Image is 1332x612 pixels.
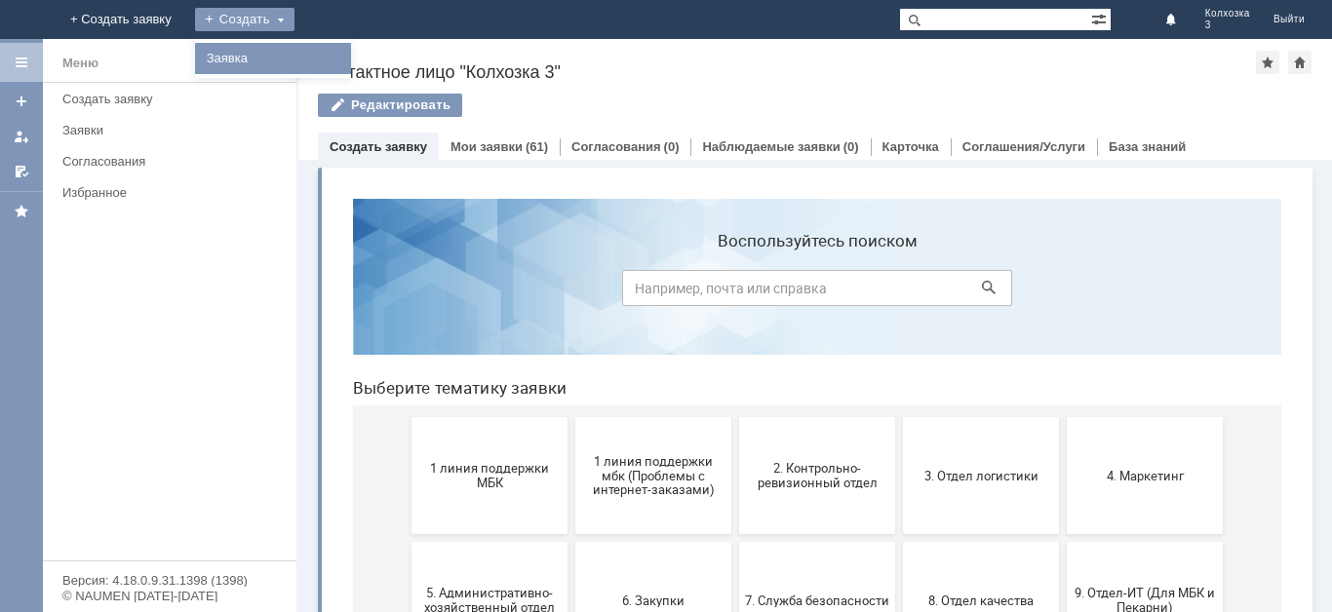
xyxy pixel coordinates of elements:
div: Меню [62,52,98,75]
button: 5. Административно-хозяйственный отдел [74,359,230,476]
button: 2. Контрольно-ревизионный отдел [402,234,558,351]
div: Сделать домашней страницей [1288,51,1312,74]
a: Заявка [199,47,347,70]
span: Франчайзинг [735,534,880,549]
span: 5. Административно-хозяйственный отдел [80,402,224,432]
span: 6. Закупки [244,409,388,424]
button: 8. Отдел качества [566,359,722,476]
span: Отдел-ИТ (Офис) [408,534,552,549]
span: 2. Контрольно-ревизионный отдел [408,278,552,307]
input: Например, почта или справка [285,87,675,123]
div: (61) [526,139,548,154]
div: Заявки [62,123,285,137]
button: 9. Отдел-ИТ (Для МБК и Пекарни) [729,359,885,476]
button: 4. Маркетинг [729,234,885,351]
a: Соглашения/Услуги [962,139,1085,154]
span: Бухгалтерия (для мбк) [80,534,224,549]
span: 7. Служба безопасности [408,409,552,424]
label: Воспользуйтесь поиском [285,48,675,67]
a: База знаний [1109,139,1186,154]
button: 3. Отдел логистики [566,234,722,351]
button: 6. Закупки [238,359,394,476]
a: Создать заявку [55,84,293,114]
a: Согласования [55,146,293,176]
div: Создать заявку [62,92,285,106]
div: Добавить в избранное [1256,51,1279,74]
button: Финансовый отдел [566,483,722,600]
span: 9. Отдел-ИТ (Для МБК и Пекарни) [735,402,880,432]
button: 1 линия поддержки МБК [74,234,230,351]
button: Отдел-ИТ (Битрикс24 и CRM) [238,483,394,600]
a: Мои заявки [451,139,523,154]
button: 1 линия поддержки мбк (Проблемы с интернет-заказами) [238,234,394,351]
span: Отдел-ИТ (Битрикс24 и CRM) [244,527,388,556]
span: 4. Маркетинг [735,285,880,299]
div: Согласования [62,154,285,169]
button: Отдел-ИТ (Офис) [402,483,558,600]
a: Мои заявки [6,121,37,152]
a: Создать заявку [6,86,37,117]
div: (0) [843,139,859,154]
span: 1 линия поддержки мбк (Проблемы с интернет-заказами) [244,270,388,314]
span: Колхозка [1205,8,1250,19]
span: Финансовый отдел [571,534,716,549]
div: Контактное лицо "Колхозка 3" [318,62,1256,82]
div: (0) [664,139,680,154]
span: 1 линия поддержки МБК [80,278,224,307]
span: 3 [1205,19,1250,31]
span: 3. Отдел логистики [571,285,716,299]
div: Избранное [62,185,263,200]
a: Создать заявку [330,139,427,154]
div: © NAUMEN [DATE]-[DATE] [62,590,277,602]
a: Заявки [55,115,293,145]
a: Согласования [571,139,661,154]
div: Создать [195,8,294,31]
span: 8. Отдел качества [571,409,716,424]
div: Версия: 4.18.0.9.31.1398 (1398) [62,574,277,587]
a: Наблюдаемые заявки [702,139,840,154]
header: Выберите тематику заявки [16,195,944,214]
span: Расширенный поиск [1091,9,1111,27]
button: Бухгалтерия (для мбк) [74,483,230,600]
a: Мои согласования [6,156,37,187]
a: Карточка [882,139,939,154]
button: Франчайзинг [729,483,885,600]
button: 7. Служба безопасности [402,359,558,476]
